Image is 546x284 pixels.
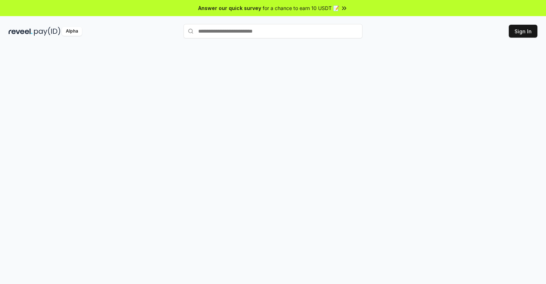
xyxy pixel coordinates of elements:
[62,27,82,36] div: Alpha
[34,27,60,36] img: pay_id
[198,4,261,12] span: Answer our quick survey
[509,25,537,38] button: Sign In
[9,27,33,36] img: reveel_dark
[263,4,339,12] span: for a chance to earn 10 USDT 📝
